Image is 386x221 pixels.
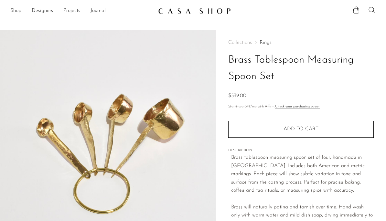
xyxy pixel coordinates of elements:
[228,93,246,98] span: $539.00
[228,104,374,110] p: Starting at /mo with Affirm.
[228,121,374,137] button: Add to cart
[228,148,374,154] span: DESCRIPTION
[63,7,80,15] a: Projects
[32,7,53,15] a: Designers
[245,105,251,108] span: $49
[260,40,272,45] a: Rings
[284,126,318,132] span: Add to cart
[10,7,21,15] a: Shop
[228,40,252,45] span: Collections
[91,7,106,15] a: Journal
[228,40,374,45] nav: Breadcrumbs
[10,5,153,16] ul: NEW HEADER MENU
[10,5,153,16] nav: Desktop navigation
[228,52,374,85] h1: Brass Tablespoon Measuring Spoon Set
[275,105,320,108] a: Check your purchasing power - Learn more about Affirm Financing (opens in modal)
